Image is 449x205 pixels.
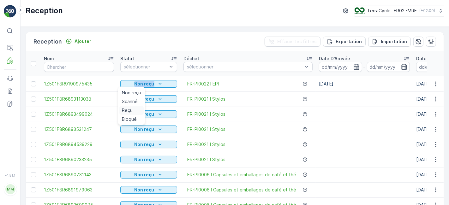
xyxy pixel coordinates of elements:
[277,38,317,45] p: Effacer les filtres
[44,56,54,62] p: Nom
[120,56,134,62] p: Statut
[26,6,63,16] p: Reception
[265,37,320,47] button: Effacer les filtres
[419,8,435,13] p: ( +02:00 )
[187,96,225,102] a: FR-PI0021 I Stylos
[187,187,296,193] a: FR-PI0006 I Capsules et emballages de café et thé
[31,97,36,102] div: Toggle Row Selected
[118,87,145,125] ul: Non reçu
[187,111,225,117] a: FR-PI0021 I Stylos
[122,98,138,105] span: Scanné
[187,126,225,132] a: FR-PI0021 I Stylos
[135,81,154,87] p: Non reçu
[135,187,154,193] p: Non reçu
[187,81,219,87] a: FR-PI0022 I EPI
[44,187,114,193] a: 1Z501F8R6891979063
[75,38,91,44] p: Ajouter
[120,126,177,133] button: Non reçu
[120,110,177,118] button: Non reçu
[135,172,154,178] p: Non reçu
[355,5,444,16] button: TerraCycle- FR02 -MRF(+02:00)
[31,187,36,192] div: Toggle Row Selected
[120,186,177,194] button: Non reçu
[31,172,36,177] div: Toggle Row Selected
[319,62,362,72] input: dd/mm/yyyy
[183,56,199,62] p: Déchet
[44,156,114,163] a: 1Z501F8R6890233235
[135,141,154,148] p: Non reçu
[31,157,36,162] div: Toggle Row Selected
[122,107,133,114] span: Reçu
[31,81,36,86] div: Toggle Row Selected
[363,63,366,71] p: -
[31,127,36,132] div: Toggle Row Selected
[31,142,36,147] div: Toggle Row Selected
[120,141,177,148] button: Non reçu
[63,38,94,45] button: Ajouter
[122,90,141,96] span: Non reçu
[367,62,410,72] input: dd/mm/yyyy
[44,96,114,102] a: 1Z501F8R6893113038
[368,37,411,47] button: Importation
[44,62,114,72] input: Chercher
[44,172,114,178] a: 1Z501F8R6890731143
[319,56,350,62] p: Date D'Arrivée
[4,179,16,200] button: MM
[122,116,137,122] span: Bloqué
[44,111,114,117] a: 1Z501F8R6893499024
[31,112,36,117] div: Toggle Row Selected
[135,126,154,132] p: Non reçu
[4,173,16,177] span: v 1.51.1
[187,64,303,70] p: sélectionner
[316,76,413,91] td: [DATE]
[120,156,177,163] button: Non reçu
[367,8,417,14] p: TerraCycle- FR02 -MRF
[44,81,114,87] a: 1Z501F8R9190975435
[187,172,296,178] a: FR-PI0006 I Capsules et emballages de café et thé
[5,184,15,194] div: MM
[44,126,114,132] a: 1Z501F8R6893531247
[33,37,62,46] p: Reception
[336,38,362,45] p: Exportation
[381,38,407,45] p: Importation
[187,141,225,148] a: FR-PI0021 I Stylos
[44,141,114,148] a: 1Z501F8R6894539229
[120,80,177,88] button: Non reçu
[4,5,16,18] img: logo
[120,95,177,103] button: Non reçu
[120,171,177,179] button: Non reçu
[323,37,366,47] button: Exportation
[187,156,225,163] a: FR-PI0021 I Stylos
[355,7,365,14] img: terracycle.png
[124,64,167,70] p: sélectionner
[135,156,154,163] p: Non reçu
